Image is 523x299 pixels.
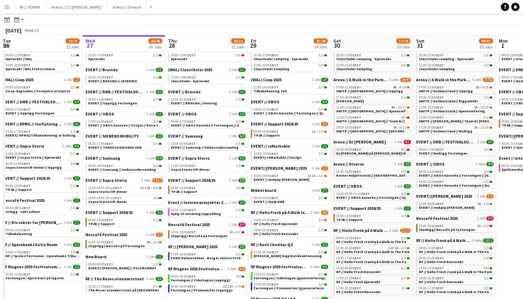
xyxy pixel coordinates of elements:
[416,45,494,77] div: (WAL) Clausthaler 20252 Jobs3/310:30-17:00CEST1/1Clausthaler sampling - kjørevakt11:00-16:00CEST2...
[153,142,158,146] span: 3/3
[251,143,290,149] span: EVENT // reMarkable
[168,67,212,72] span: (WAL) Clausthaler 2025
[251,99,328,121] div: EVENT // OBOS1 Job3/314:00-23:30CEST3/3EVENT // OBOS Karaoke // Festningen // Gjennomføring
[171,79,210,83] span: Clausthaler - kjørevakt
[153,76,158,79] span: 1/1
[156,134,163,138] span: 3/3
[171,54,196,57] span: 10:00-15:00
[187,53,196,57] span: CEST
[419,86,492,89] div: •
[352,53,361,57] span: CEST
[312,130,316,133] span: 1I
[336,115,410,123] a: 11:00-15:30CEST0/3AWITP // [GEOGRAPHIC_DATA] // Team DJ [PERSON_NAME]
[156,112,163,116] span: 1/1
[270,129,278,134] span: CEST
[336,63,410,71] a: 11:00-16:00CEST2/2Clausthaler Sampling
[352,105,361,110] span: CEST
[104,75,113,80] span: CEST
[88,119,162,127] a: 17:00-21:00CEST1/1EVENT // OBOS Karaoke // Utopia // Reise til [GEOGRAPHIC_DATA]
[71,54,75,57] span: 1/1
[419,95,492,103] a: 10:30-20:00CEST1/1AWITP // Holmestrand // Riggeleder
[88,141,162,149] a: 06:30-17:00CEST3/3EVENT // TEKNOLOGIDAGEN 2025
[416,77,471,82] span: Arena // A Walk in the Park 2025
[484,54,489,57] span: 1/1
[153,120,158,123] span: 1/1
[187,141,196,146] span: CEST
[238,134,246,138] span: 6/6
[147,90,154,94] span: 1 Job
[483,78,494,82] span: 37/52
[419,85,492,93] a: 07:00-11:00CEST3A•9/16AWITP // Holmestrand // Opprigg
[476,86,479,89] span: 3A
[88,142,113,146] span: 06:30-17:00
[236,98,241,101] span: 1/1
[6,86,30,89] span: 08:00-16:00
[474,106,478,109] span: 3A
[171,76,196,79] span: 11:00-14:00
[171,141,244,149] a: 11:00-18:00CEST6/6EVENT // Samsung // Ambassadørsamling
[187,75,196,80] span: CEST
[352,125,361,130] span: CEST
[254,85,327,93] a: 11:00-14:00CEST1/1Tilbakehenting telt
[336,57,391,61] span: Clausthaler sampling - kjørevakt
[336,106,361,109] span: 11:00-15:30
[419,116,444,119] span: 11:00-15:30
[400,78,411,82] span: 29/47
[147,112,154,116] span: 1 Job
[419,109,485,113] span: AWITP // Holmestrand // Gjennomføring
[168,111,246,116] a: EVENT // OBOS1 Job3/3
[168,89,201,94] span: EVENT // Bravida
[333,139,411,144] a: Arena // DJ [PERSON_NAME]1 Job0/1
[71,64,75,67] span: 1/1
[336,86,410,89] div: •
[6,63,79,71] a: 13:00-18:00CEST1/1Kjørevakt / WAL Frokostmøte
[270,107,278,112] span: CEST
[73,100,80,104] span: 3/3
[336,109,415,113] span: AWITP // Kristiansand // Gjennomføring
[3,143,44,149] span: EVENT // Sopra Steria
[401,54,406,57] span: 1/1
[312,100,320,104] span: 1 Job
[352,95,361,100] span: CEST
[336,125,410,133] a: 15:30-18:00CEST3A•9/11AWITP // [GEOGRAPHIC_DATA] // [GEOGRAPHIC_DATA]
[171,97,244,105] a: 13:30-16:30CEST1/1EVENT // BRAVIDA // Henting
[171,123,251,128] span: EVENT // OBOS Karaoke // Festningen // Opprigg
[419,119,506,123] span: AWITP // Holmestrand // Team DJ Walkie
[88,54,113,57] span: 10:30-14:30
[336,116,361,119] span: 11:00-15:30
[85,111,114,116] span: EVENT // OBOS
[419,54,444,57] span: 10:30-17:00
[229,68,237,72] span: 1 Job
[435,53,444,57] span: CEST
[333,77,388,82] span: Arena // A Walk in the Park 2025
[168,111,246,133] div: EVENT // OBOS1 Job3/309:00-17:00CEST3/3EVENT // OBOS Karaoke // Festningen // Opprigg
[419,63,492,71] a: 11:00-16:00CEST2/2Clausthaler Sampling
[85,67,163,89] div: EVENT // Bravida1 Job1/110:30-14:30CEST1/1EVENT // BRAVIDA // LEVERING
[336,126,410,129] div: •
[156,90,163,94] span: 3/3
[254,57,309,61] span: Clausthaler sampling - kjørevakt
[3,121,80,127] a: EVENT // KPMG // Innflytningsfest1 Job1/1
[171,57,187,61] span: Kjørevakt
[435,125,444,130] span: CEST
[336,99,364,103] span: Fredrik
[472,78,481,82] span: 5 Jobs
[88,123,196,128] span: EVENT // OBOS Karaoke // Utopia // Reise til Trondheim
[480,106,489,109] span: 15/16
[391,106,395,109] span: 4A
[319,130,323,133] span: 2/3
[71,108,75,111] span: 3/3
[254,63,327,71] a: 11:00-16:00CEST2/2Clausthaler Sampling
[336,89,403,93] span: AWITP // Kristiansand // Opprigg
[3,143,80,176] div: EVENT // Sopra Steria2 Jobs6/611:00-16:00CEST2/2EVENT // Sopra Steria // Kjørevakt16:00-23:00CEST...
[484,96,489,99] span: 1/1
[419,99,478,103] span: AWITP // Holmestrand // Riggeleder
[398,106,406,109] span: 10/17
[270,85,278,90] span: CEST
[171,142,196,146] span: 11:00-18:00
[85,111,163,133] div: EVENT // OBOS1 Job1/117:00-21:00CEST1/1EVENT // OBOS Karaoke // Utopia // Reise til [GEOGRAPHIC_D...
[147,68,154,72] span: 1 Job
[419,115,492,123] a: 11:00-15:30CEST0/3AWITP // [PERSON_NAME] // Team DJ [PERSON_NAME]
[3,143,80,149] a: EVENT // Sopra Steria2 Jobs6/6
[238,90,246,94] span: 1/1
